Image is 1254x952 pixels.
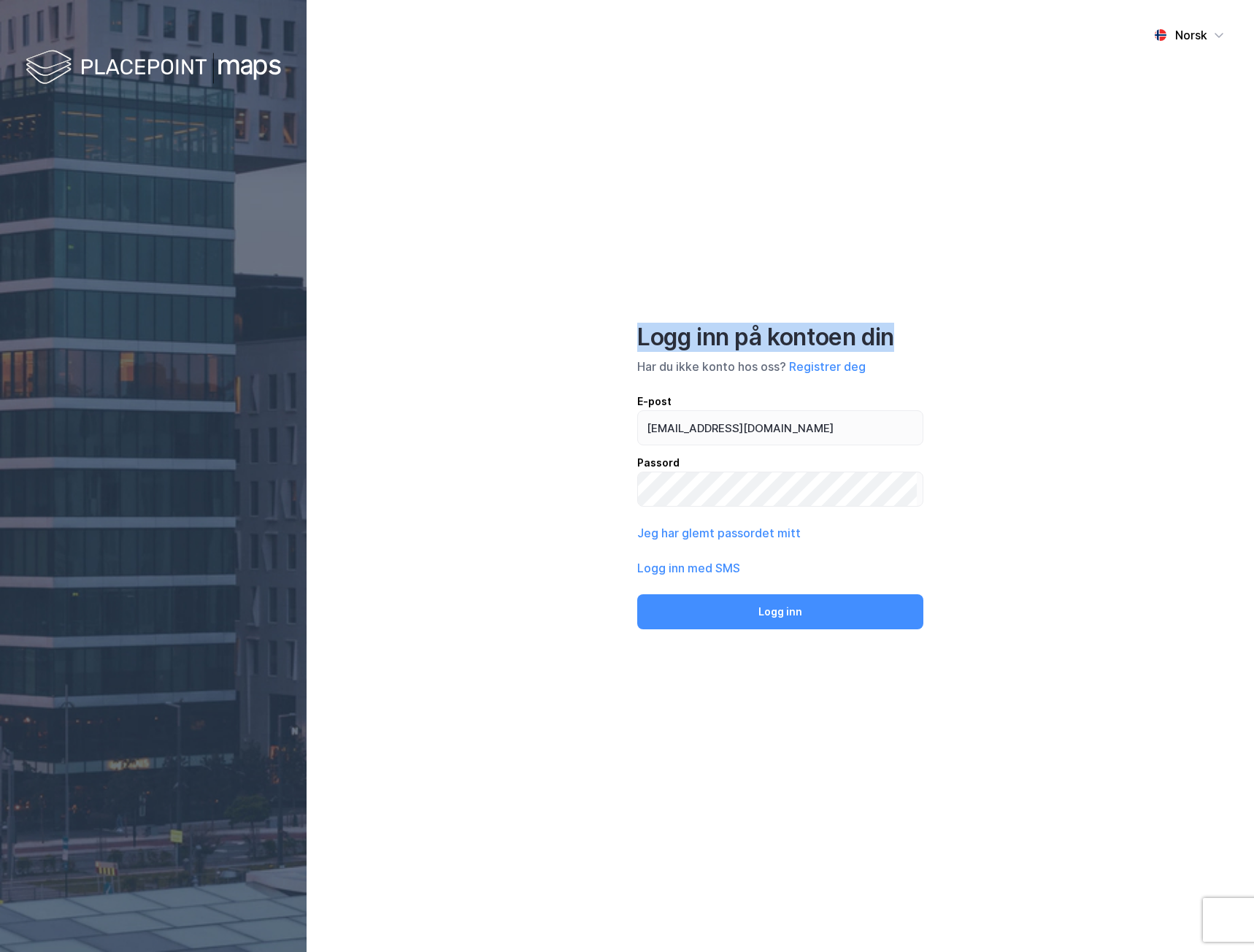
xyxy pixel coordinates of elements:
[637,594,923,629] button: Logg inn
[637,323,923,352] div: Logg inn på kontoen din
[637,358,923,375] div: Har du ikke konto hos oss?
[637,524,801,542] button: Jeg har glemt passordet mitt
[1175,26,1207,44] div: Norsk
[1181,882,1254,952] iframe: Chat Widget
[637,454,923,472] div: Passord
[637,393,923,410] div: E-post
[789,358,866,375] button: Registrer deg
[637,559,740,577] button: Logg inn med SMS
[26,47,281,90] img: logo-white.f07954bde2210d2a523dddb988cd2aa7.svg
